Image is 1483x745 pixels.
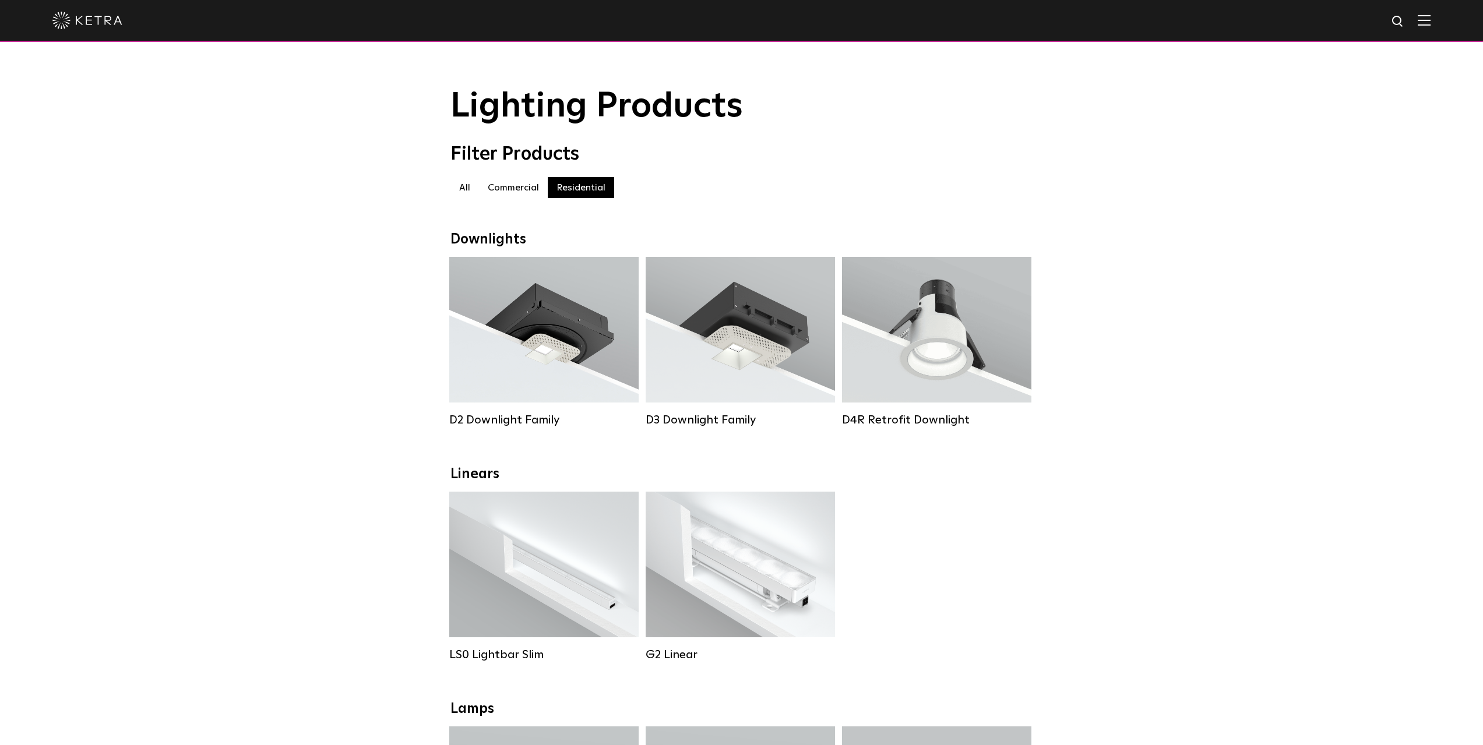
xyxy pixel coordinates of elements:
[450,466,1033,483] div: Linears
[450,177,479,198] label: All
[449,492,639,662] a: LS0 Lightbar Slim Lumen Output:200 / 350Colors:White / BlackControl:X96 Controller
[449,648,639,662] div: LS0 Lightbar Slim
[842,413,1031,427] div: D4R Retrofit Downlight
[842,257,1031,427] a: D4R Retrofit Downlight Lumen Output:800Colors:White / BlackBeam Angles:15° / 25° / 40° / 60°Watta...
[479,177,548,198] label: Commercial
[449,257,639,427] a: D2 Downlight Family Lumen Output:1200Colors:White / Black / Gloss Black / Silver / Bronze / Silve...
[450,231,1033,248] div: Downlights
[52,12,122,29] img: ketra-logo-2019-white
[646,492,835,662] a: G2 Linear Lumen Output:400 / 700 / 1000Colors:WhiteBeam Angles:Flood / [GEOGRAPHIC_DATA] / Narrow...
[646,257,835,427] a: D3 Downlight Family Lumen Output:700 / 900 / 1100Colors:White / Black / Silver / Bronze / Paintab...
[450,701,1033,718] div: Lamps
[548,177,614,198] label: Residential
[1418,15,1431,26] img: Hamburger%20Nav.svg
[1391,15,1405,29] img: search icon
[450,143,1033,165] div: Filter Products
[450,89,743,124] span: Lighting Products
[646,413,835,427] div: D3 Downlight Family
[646,648,835,662] div: G2 Linear
[449,413,639,427] div: D2 Downlight Family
